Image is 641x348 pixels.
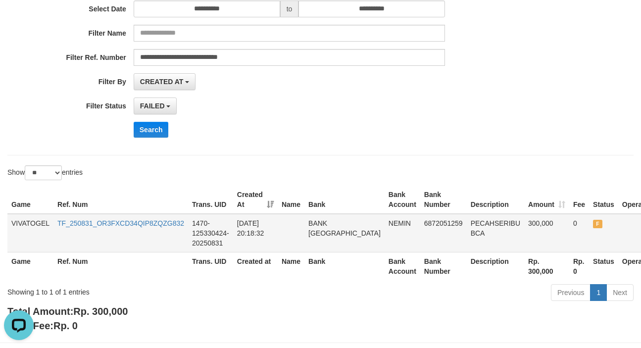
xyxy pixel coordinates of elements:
b: Total Amount: [7,306,128,317]
span: Rp. 0 [53,320,78,331]
button: Search [134,122,169,138]
th: Ref. Num [53,186,188,214]
th: Description [467,252,524,280]
th: Status [589,252,618,280]
label: Show entries [7,165,83,180]
a: 1 [590,284,607,301]
td: 0 [569,214,589,252]
th: Game [7,186,53,214]
td: BANK [GEOGRAPHIC_DATA] [304,214,385,252]
th: Name [278,186,304,214]
th: Trans. UID [188,252,233,280]
td: 1470-125330424-20250831 [188,214,233,252]
th: Bank [304,252,385,280]
th: Created At: activate to sort column ascending [233,186,278,214]
span: to [280,0,299,17]
th: Trans. UID [188,186,233,214]
button: CREATED AT [134,73,196,90]
button: Open LiveChat chat widget [4,4,34,34]
b: Total Fee: [7,320,78,331]
span: FAILED [593,220,602,228]
select: Showentries [25,165,62,180]
th: Bank Account [385,252,420,280]
th: Amount: activate to sort column ascending [524,186,569,214]
th: Bank Number [420,186,467,214]
th: Game [7,252,53,280]
th: Fee [569,186,589,214]
td: PECAHSERIBU BCA [467,214,524,252]
td: [DATE] 20:18:32 [233,214,278,252]
button: FAILED [134,98,177,114]
th: Bank Account [385,186,420,214]
span: CREATED AT [140,78,184,86]
a: Previous [551,284,591,301]
div: Showing 1 to 1 of 1 entries [7,283,260,297]
td: 300,000 [524,214,569,252]
th: Bank Number [420,252,467,280]
span: FAILED [140,102,165,110]
th: Rp. 0 [569,252,589,280]
a: TF_250831_OR3FXCD34QIP8ZQZG832 [57,219,184,227]
td: NEMIN [385,214,420,252]
th: Description [467,186,524,214]
td: VIVATOGEL [7,214,53,252]
th: Ref. Num [53,252,188,280]
th: Name [278,252,304,280]
th: Status [589,186,618,214]
a: Next [606,284,634,301]
span: Rp. 300,000 [73,306,128,317]
th: Rp. 300,000 [524,252,569,280]
td: 6872051259 [420,214,467,252]
th: Created at [233,252,278,280]
th: Bank [304,186,385,214]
